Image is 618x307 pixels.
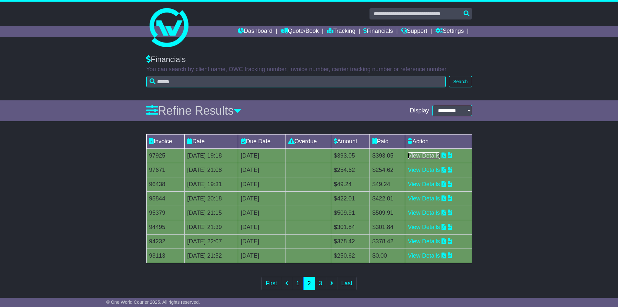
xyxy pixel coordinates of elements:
[146,249,184,263] td: 93113
[327,26,355,37] a: Tracking
[146,177,184,191] td: 96438
[238,26,273,37] a: Dashboard
[410,107,429,114] span: Display
[408,238,440,245] a: View Details
[408,252,440,259] a: View Details
[238,177,285,191] td: [DATE]
[435,26,464,37] a: Settings
[146,134,184,148] td: Invoice
[370,163,405,177] td: $254.62
[261,277,281,290] a: First
[370,134,405,148] td: Paid
[146,234,184,249] td: 94232
[184,134,238,148] td: Date
[370,177,405,191] td: $49.24
[315,277,326,290] a: 3
[280,26,319,37] a: Quote/Book
[408,224,440,230] a: View Details
[370,191,405,206] td: $422.01
[238,206,285,220] td: [DATE]
[370,220,405,234] td: $301.84
[146,206,184,220] td: 95379
[401,26,427,37] a: Support
[370,206,405,220] td: $509.91
[106,300,200,305] span: © One World Courier 2025. All rights reserved.
[238,220,285,234] td: [DATE]
[238,191,285,206] td: [DATE]
[292,277,304,290] a: 1
[184,234,238,249] td: [DATE] 22:07
[238,249,285,263] td: [DATE]
[146,163,184,177] td: 97671
[238,134,285,148] td: Due Date
[337,277,357,290] a: Last
[405,134,472,148] td: Action
[370,148,405,163] td: $393.05
[184,148,238,163] td: [DATE] 19:18
[285,134,331,148] td: Overdue
[331,206,370,220] td: $509.91
[408,152,440,159] a: View Details
[238,148,285,163] td: [DATE]
[408,210,440,216] a: View Details
[184,191,238,206] td: [DATE] 20:18
[408,195,440,202] a: View Details
[331,148,370,163] td: $393.05
[331,134,370,148] td: Amount
[408,181,440,187] a: View Details
[146,148,184,163] td: 97925
[331,163,370,177] td: $254.62
[146,220,184,234] td: 94495
[331,249,370,263] td: $250.62
[370,249,405,263] td: $0.00
[370,234,405,249] td: $378.42
[184,220,238,234] td: [DATE] 21:39
[331,191,370,206] td: $422.01
[238,234,285,249] td: [DATE]
[408,167,440,173] a: View Details
[363,26,393,37] a: Financials
[184,177,238,191] td: [DATE] 19:31
[184,249,238,263] td: [DATE] 21:52
[449,76,472,87] button: Search
[184,206,238,220] td: [DATE] 21:15
[184,163,238,177] td: [DATE] 21:08
[146,104,241,117] a: Refine Results
[303,277,315,290] a: 2
[146,66,472,73] p: You can search by client name, OWC tracking number, invoice number, carrier tracking number or re...
[146,55,472,64] div: Financials
[146,191,184,206] td: 95844
[238,163,285,177] td: [DATE]
[331,220,370,234] td: $301.84
[331,234,370,249] td: $378.42
[331,177,370,191] td: $49.24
